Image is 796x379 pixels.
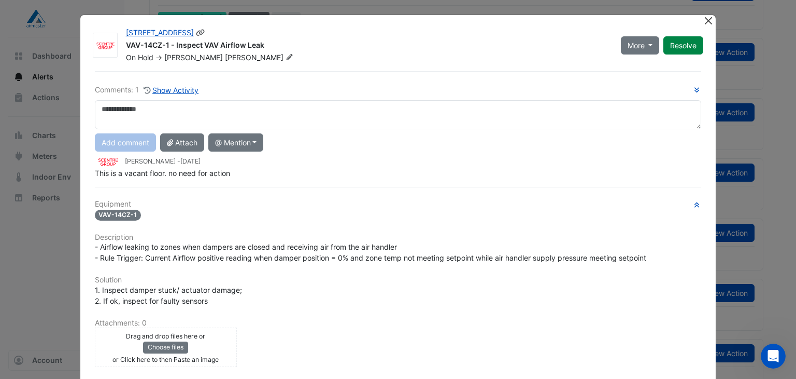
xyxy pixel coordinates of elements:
[95,242,646,262] span: - Airflow leaking to zones when dampers are closed and receiving air from the air handler - Rule ...
[663,36,703,55] button: Resolve
[703,15,714,26] button: Close
[225,52,295,63] span: [PERSON_NAME]
[126,53,153,62] span: On Hold
[95,286,242,305] span: 1. Inspect damper stuck/ actuator damage; 2. If ok, inspect for faulty sensors
[196,28,205,37] span: Copy link to clipboard
[95,210,141,221] span: VAV-14CZ-1
[160,133,204,152] button: Attach
[95,156,121,168] img: Scentre 151 Property
[761,344,786,369] iframe: Intercom live chat
[143,84,200,96] button: Show Activity
[628,40,645,51] span: More
[208,133,264,152] button: @ Mention
[95,200,702,209] h6: Equipment
[95,276,702,285] h6: Solution
[126,40,608,52] div: VAV-14CZ-1 - Inspect VAV Airflow Leak
[93,40,117,51] img: Scentre 151 Property
[164,53,223,62] span: [PERSON_NAME]
[95,233,702,242] h6: Description
[95,169,230,178] span: This is a vacant floor. no need for action
[180,157,201,165] span: 2024-07-01 09:48:15
[155,53,162,62] span: ->
[112,356,219,363] small: or Click here to then Paste an image
[95,84,200,96] div: Comments: 1
[126,28,194,37] a: [STREET_ADDRESS]
[143,342,188,353] button: Choose files
[125,157,201,166] small: [PERSON_NAME] -
[126,332,205,340] small: Drag and drop files here or
[621,36,660,55] button: More
[95,319,702,328] h6: Attachments: 0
